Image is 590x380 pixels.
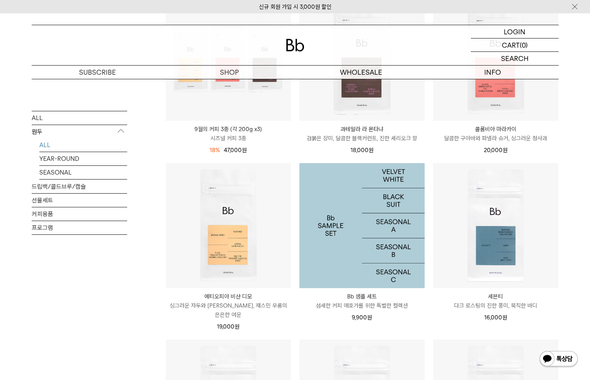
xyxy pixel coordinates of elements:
[166,292,291,301] p: 에티오피아 비샨 디모
[39,138,127,151] a: ALL
[502,314,507,321] span: 원
[299,301,425,310] p: 섬세한 커피 애호가를 위한 특별한 컬렉션
[520,38,528,51] p: (0)
[433,125,558,134] p: 콜롬비아 마라카이
[210,146,220,155] div: 18%
[166,301,291,319] p: 싱그러운 자두와 [PERSON_NAME], 재스민 우롱의 은은한 여운
[352,314,372,321] span: 9,900
[32,111,127,124] a: ALL
[351,147,373,154] span: 18,000
[259,3,331,10] a: 신규 회원 가입 시 3,000원 할인
[32,125,127,138] p: 원두
[471,38,559,52] a: CART (0)
[367,314,372,321] span: 원
[166,125,291,134] p: 9월의 커피 3종 (각 200g x3)
[32,221,127,234] a: 프로그램
[433,292,558,310] a: 세븐티 다크 로스팅의 진한 풍미, 묵직한 바디
[39,165,127,179] a: SEASONAL
[502,38,520,51] p: CART
[484,147,508,154] span: 20,000
[504,25,525,38] p: LOGIN
[286,39,304,51] img: 로고
[433,301,558,310] p: 다크 로스팅의 진한 풍미, 묵직한 바디
[32,180,127,193] a: 드립백/콜드브루/캡슐
[471,25,559,38] a: LOGIN
[299,163,425,288] img: 1000000330_add2_017.jpg
[539,350,579,369] img: 카카오톡 채널 1:1 채팅 버튼
[433,134,558,143] p: 달콤한 구아바와 파넬라 슈거, 싱그러운 청사과
[433,125,558,143] a: 콜롬비아 마라카이 달콤한 구아바와 파넬라 슈거, 싱그러운 청사과
[299,125,425,134] p: 과테말라 라 몬타냐
[32,207,127,220] a: 커피용품
[299,292,425,310] a: Bb 샘플 세트 섬세한 커피 애호가를 위한 특별한 컬렉션
[32,193,127,207] a: 선물세트
[433,292,558,301] p: 세븐티
[242,147,247,154] span: 원
[433,163,558,288] img: 세븐티
[163,66,295,79] a: SHOP
[166,134,291,143] p: 시즈널 커피 3종
[234,323,239,330] span: 원
[166,163,291,288] img: 에티오피아 비샨 디모
[32,66,163,79] a: SUBSCRIBE
[501,52,529,65] p: SEARCH
[299,125,425,143] a: 과테말라 라 몬타냐 검붉은 장미, 달콤한 블랙커런트, 진한 셰리오크 향
[295,66,427,79] p: WHOLESALE
[369,147,373,154] span: 원
[166,125,291,143] a: 9월의 커피 3종 (각 200g x3) 시즈널 커피 3종
[299,134,425,143] p: 검붉은 장미, 달콤한 블랙커런트, 진한 셰리오크 향
[166,292,291,319] a: 에티오피아 비샨 디모 싱그러운 자두와 [PERSON_NAME], 재스민 우롱의 은은한 여운
[299,292,425,301] p: Bb 샘플 세트
[299,163,425,288] a: Bb 샘플 세트
[484,314,507,321] span: 16,000
[427,66,559,79] p: INFO
[224,147,247,154] span: 47,000
[39,152,127,165] a: YEAR-ROUND
[503,147,508,154] span: 원
[217,323,239,330] span: 19,000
